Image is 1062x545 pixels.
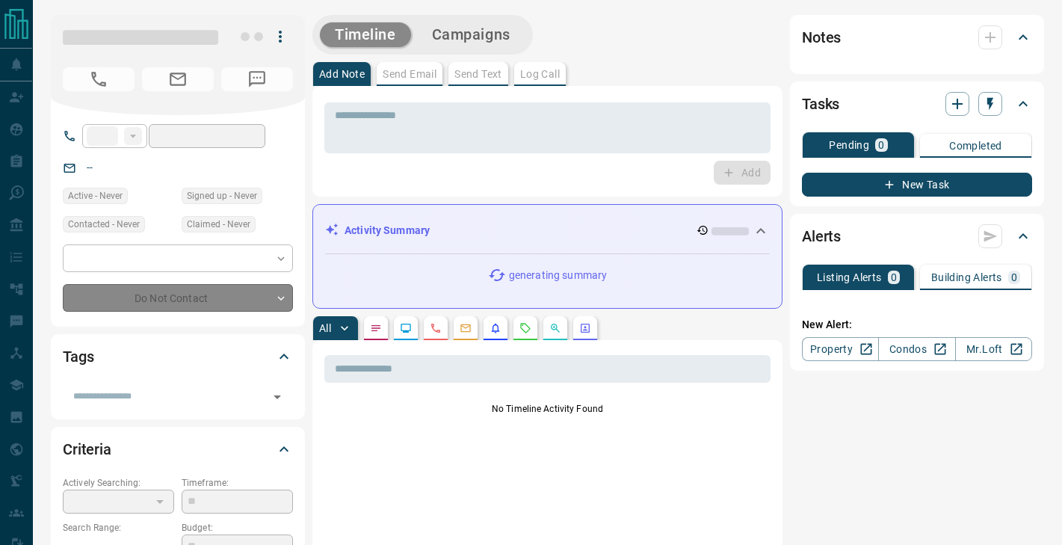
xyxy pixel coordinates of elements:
span: No Number [63,67,135,91]
button: Campaigns [417,22,525,47]
p: 0 [891,272,897,283]
p: Listing Alerts [817,272,882,283]
a: -- [87,161,93,173]
h2: Criteria [63,437,111,461]
h2: Tasks [802,92,839,116]
svg: Opportunities [549,322,561,334]
button: Timeline [320,22,411,47]
svg: Requests [519,322,531,334]
h2: Notes [802,25,841,49]
div: Criteria [63,431,293,467]
a: Mr.Loft [955,337,1032,361]
span: Signed up - Never [187,188,257,203]
div: Tags [63,339,293,375]
p: All [319,323,331,333]
p: Building Alerts [931,272,1002,283]
h2: Tags [63,345,93,369]
svg: Emails [460,322,472,334]
p: New Alert: [802,317,1032,333]
button: New Task [802,173,1032,197]
a: Property [802,337,879,361]
p: Search Range: [63,521,174,535]
p: Actively Searching: [63,476,174,490]
span: Contacted - Never [68,217,140,232]
p: Timeframe: [182,476,293,490]
svg: Notes [370,322,382,334]
span: No Email [142,67,214,91]
div: Tasks [802,86,1032,122]
p: Budget: [182,521,293,535]
h2: Alerts [802,224,841,248]
a: Condos [878,337,955,361]
p: 0 [878,140,884,150]
p: generating summary [509,268,607,283]
div: Do Not Contact [63,284,293,312]
svg: Listing Alerts [490,322,501,334]
p: Pending [829,140,869,150]
div: Activity Summary [325,217,770,244]
span: Claimed - Never [187,217,250,232]
p: 0 [1011,272,1017,283]
svg: Lead Browsing Activity [400,322,412,334]
p: Activity Summary [345,223,430,238]
div: Alerts [802,218,1032,254]
p: Add Note [319,69,365,79]
p: Completed [949,141,1002,151]
p: No Timeline Activity Found [324,402,771,416]
button: Open [267,387,288,407]
svg: Calls [430,322,442,334]
span: No Number [221,67,293,91]
div: Notes [802,19,1032,55]
span: Active - Never [68,188,123,203]
svg: Agent Actions [579,322,591,334]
